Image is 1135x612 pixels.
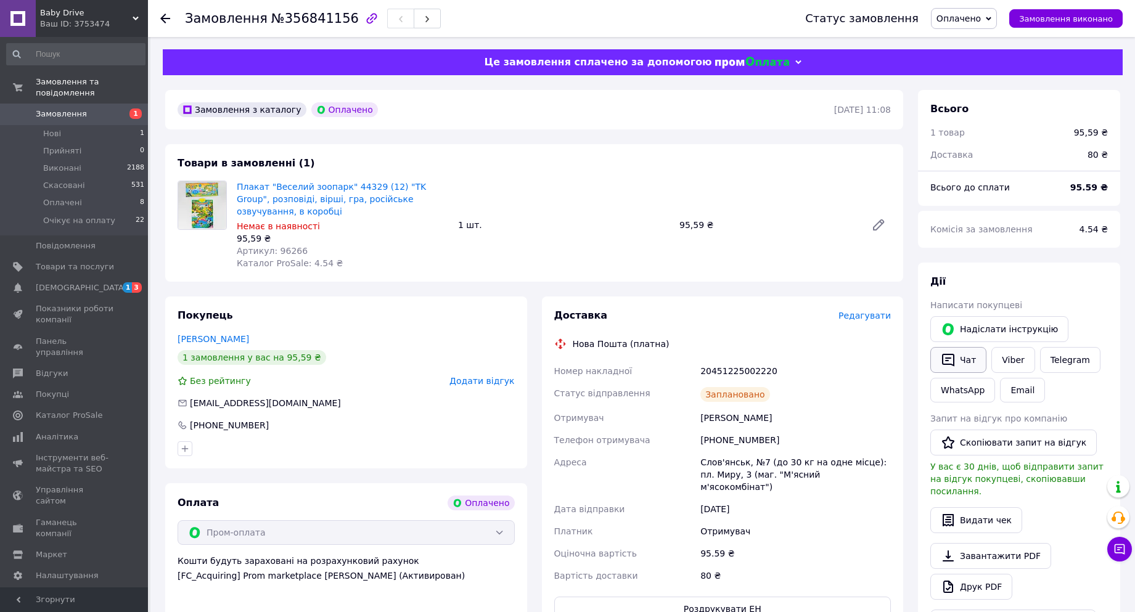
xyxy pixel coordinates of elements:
button: Видати чек [930,507,1022,533]
a: WhatsApp [930,378,995,402]
span: Оціночна вартість [554,549,637,558]
span: Каталог ProSale: 4.54 ₴ [237,258,343,268]
div: 1 шт. [453,216,674,234]
span: Артикул: 96266 [237,246,308,256]
span: Отримувач [554,413,604,423]
div: [PHONE_NUMBER] [698,429,893,451]
div: [DATE] [698,498,893,520]
span: Панель управління [36,336,114,358]
div: Ваш ID: 3753474 [40,18,148,30]
span: 1 [129,108,142,119]
span: Платник [554,526,593,536]
div: Нова Пошта (платна) [570,338,673,350]
div: [FC_Acquiring] Prom marketplace [PERSON_NAME] (Активирован) [178,569,515,582]
span: 531 [131,180,144,191]
div: Заплановано [700,387,770,402]
span: Оплата [178,497,219,508]
span: 0 [140,145,144,157]
div: 80 ₴ [698,565,893,587]
span: 4.54 ₴ [1080,224,1108,234]
span: Показники роботи компанії [36,303,114,325]
span: Адреса [554,457,587,467]
img: Плакат "Веселий зоопарк" 44329 (12) "TK Group", розповіді, вірші, гра, російське озвучування, в к... [178,181,226,229]
span: Номер накладної [554,366,633,376]
a: Viber [991,347,1035,373]
span: Редагувати [838,311,891,320]
span: Прийняті [43,145,81,157]
div: Оплачено [448,496,514,510]
span: Комісія за замовлення [930,224,1033,234]
div: 95.59 ₴ [698,542,893,565]
span: Управління сайтом [36,484,114,507]
input: Пошук [6,43,145,65]
span: Оплачені [43,197,82,208]
a: Редагувати [866,213,891,237]
div: [PHONE_NUMBER] [189,419,270,431]
a: [PERSON_NAME] [178,334,249,344]
span: Товари в замовленні (1) [178,157,315,169]
div: Кошти будуть зараховані на розрахунковий рахунок [178,555,515,582]
span: Без рейтингу [190,376,251,386]
span: Запит на відгук про компанію [930,414,1067,423]
span: 1 товар [930,128,965,137]
span: Доставка [554,309,608,321]
span: Замовлення [36,108,87,120]
a: Telegram [1040,347,1100,373]
div: 95,59 ₴ [1074,126,1108,139]
button: Чат [930,347,986,373]
span: Інструменти веб-майстра та SEO [36,452,114,475]
a: Завантажити PDF [930,543,1051,569]
div: Повернутися назад [160,12,170,25]
div: Оплачено [311,102,378,117]
span: Виконані [43,163,81,174]
span: Дата відправки [554,504,625,514]
div: 95,59 ₴ [674,216,861,234]
time: [DATE] 11:08 [834,105,891,115]
a: Плакат "Веселий зоопарк" 44329 (12) "TK Group", розповіді, вірші, гра, російське озвучування, в к... [237,182,426,216]
button: Email [1000,378,1045,402]
div: Слов'янськ, №7 (до 30 кг на одне місце): пл. Миру, 3 (маг. "М'ясний м'ясокомбінат") [698,451,893,498]
b: 95.59 ₴ [1070,182,1108,192]
span: Очікує на оплату [43,215,115,226]
img: evopay logo [715,57,789,68]
span: 3 [132,282,142,293]
span: [EMAIL_ADDRESS][DOMAIN_NAME] [190,398,341,408]
div: [PERSON_NAME] [698,407,893,429]
span: Каталог ProSale [36,410,102,421]
span: Вартість доставки [554,571,638,581]
span: Немає в наявності [237,221,320,231]
span: Додати відгук [449,376,514,386]
div: Статус замовлення [805,12,919,25]
span: Написати покупцеві [930,300,1022,310]
span: [DEMOGRAPHIC_DATA] [36,282,127,293]
span: 1 [123,282,133,293]
span: Покупець [178,309,233,321]
div: 95,59 ₴ [237,232,448,245]
span: Доставка [930,150,973,160]
span: Дії [930,275,946,287]
div: 20451225002220 [698,360,893,382]
span: Гаманець компанії [36,517,114,539]
span: Замовлення виконано [1019,14,1113,23]
span: Baby Drive [40,7,133,18]
div: 80 ₴ [1080,141,1115,168]
span: Замовлення та повідомлення [36,76,148,99]
span: 1 [140,128,144,139]
span: Замовлення [185,11,268,26]
span: №356841156 [271,11,359,26]
span: Оплачено [936,14,981,23]
span: Налаштування [36,570,99,581]
span: Статус відправлення [554,388,650,398]
span: Аналітика [36,431,78,443]
span: 8 [140,197,144,208]
span: Маркет [36,549,67,560]
span: Товари та послуги [36,261,114,272]
span: Відгуки [36,368,68,379]
button: Надіслати інструкцію [930,316,1068,342]
span: Нові [43,128,61,139]
span: Всього до сплати [930,182,1010,192]
div: Отримувач [698,520,893,542]
span: Це замовлення сплачено за допомогою [484,56,711,68]
button: Чат з покупцем [1107,537,1132,561]
button: Замовлення виконано [1009,9,1123,28]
